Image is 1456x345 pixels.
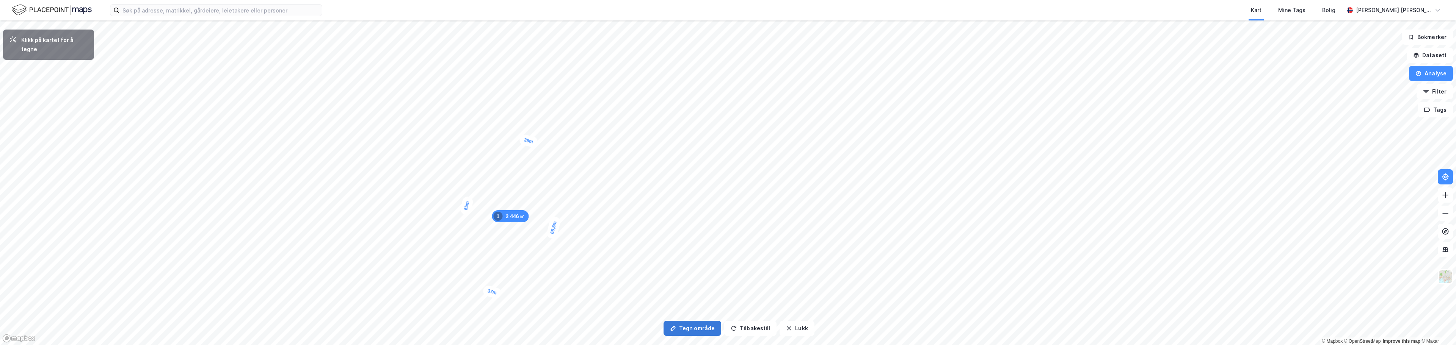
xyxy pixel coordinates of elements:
[21,36,88,54] div: Klikk på kartet for å tegne
[518,134,538,148] div: Map marker
[493,212,502,221] div: 1
[1438,270,1453,284] img: Z
[546,215,561,239] div: Map marker
[1418,309,1456,345] iframe: Chat Widget
[1409,66,1453,81] button: Analyse
[460,195,474,215] div: Map marker
[1383,339,1420,344] a: Improve this map
[1418,309,1456,345] div: Kontrollprogram for chat
[1322,6,1335,15] div: Bolig
[724,321,777,336] button: Tilbakestill
[1407,48,1453,63] button: Datasett
[664,321,721,336] button: Tegn område
[1418,102,1453,117] button: Tags
[482,284,502,299] div: Map marker
[2,334,36,343] a: Mapbox homepage
[1278,6,1305,15] div: Mine Tags
[12,3,92,17] img: logo.f888ab2527a4732fd821a326f86c7f29.svg
[1251,6,1261,15] div: Kart
[780,321,814,336] button: Lukk
[1402,30,1453,45] button: Bokmerker
[1344,339,1381,344] a: OpenStreetMap
[1322,339,1343,344] a: Mapbox
[1417,84,1453,99] button: Filter
[1356,6,1432,15] div: [PERSON_NAME] [PERSON_NAME]
[492,210,529,222] div: Map marker
[119,5,322,16] input: Søk på adresse, matrikkel, gårdeiere, leietakere eller personer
